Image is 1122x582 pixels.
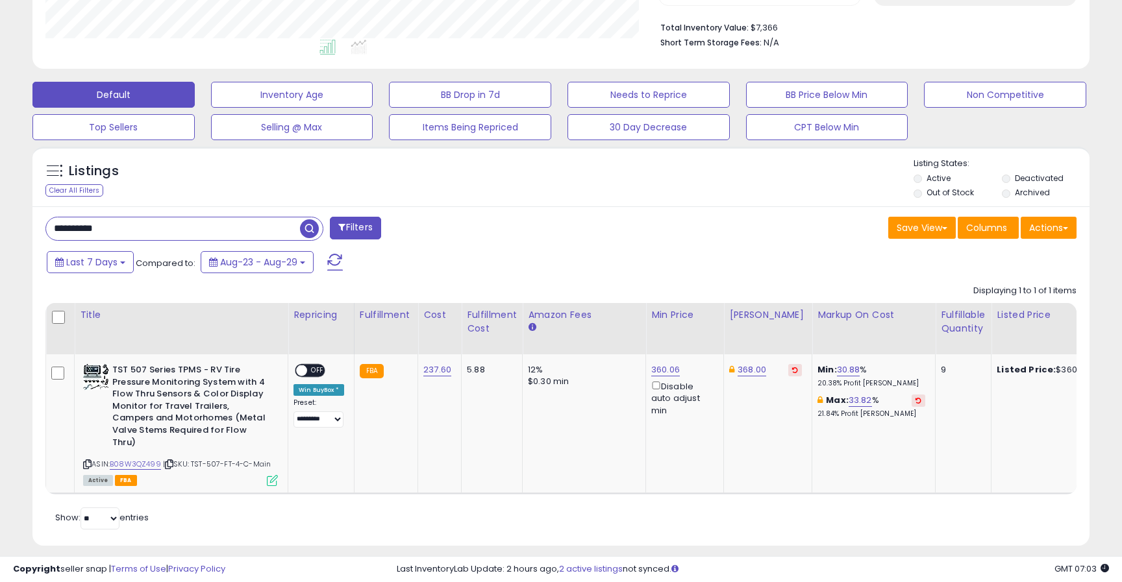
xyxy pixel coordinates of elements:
button: Inventory Age [211,82,373,108]
div: Disable auto adjust min [651,379,714,417]
button: CPT Below Min [746,114,908,140]
span: 2025-09-6 07:03 GMT [1054,563,1109,575]
span: All listings currently available for purchase on Amazon [83,475,113,486]
button: BB Price Below Min [746,82,908,108]
button: Top Sellers [32,114,195,140]
button: Aug-23 - Aug-29 [201,251,314,273]
span: Aug-23 - Aug-29 [220,256,297,269]
button: Needs to Reprice [567,82,730,108]
div: 9 [941,364,981,376]
div: Repricing [293,308,349,322]
small: FBA [360,364,384,378]
b: Min: [817,363,837,376]
a: 2 active listings [559,563,623,575]
span: FBA [115,475,137,486]
b: Max: [826,394,849,406]
img: 51rUGeBHeiL._SL40_.jpg [83,364,109,390]
div: Listed Price [997,308,1109,322]
div: Win BuyBox * [293,384,344,396]
div: $360.06 [997,364,1104,376]
div: Markup on Cost [817,308,930,322]
a: 30.88 [837,363,860,376]
small: Amazon Fees. [528,322,536,333]
button: Items Being Repriced [389,114,551,140]
a: B08W3QZ499 [110,459,161,470]
p: Listing States: [914,158,1089,170]
button: Save View [888,217,956,239]
span: Compared to: [136,257,195,269]
span: Show: entries [55,511,149,524]
a: 33.82 [849,394,872,407]
th: The percentage added to the cost of goods (COGS) that forms the calculator for Min & Max prices. [812,303,936,354]
div: Fulfillment Cost [467,308,517,335]
p: 21.84% Profit [PERSON_NAME] [817,409,925,418]
div: Fulfillable Quantity [941,308,986,335]
b: Short Term Storage Fees: [660,37,762,48]
label: Archived [1015,187,1050,198]
button: 30 Day Decrease [567,114,730,140]
div: Clear All Filters [45,184,103,197]
label: Out of Stock [927,187,974,198]
div: Title [80,308,282,322]
label: Active [927,173,951,184]
div: Preset: [293,398,344,428]
p: 20.38% Profit [PERSON_NAME] [817,379,925,388]
li: $7,366 [660,19,1067,34]
a: Terms of Use [111,563,166,575]
span: OFF [307,365,328,376]
a: Privacy Policy [168,563,225,575]
a: 368.00 [738,363,766,376]
div: seller snap | | [13,563,225,576]
div: [PERSON_NAME] [729,308,806,322]
div: $0.30 min [528,376,636,387]
span: N/A [764,36,779,49]
b: Total Inventory Value: [660,22,749,33]
label: Deactivated [1015,173,1064,184]
div: Amazon Fees [528,308,640,322]
strong: Copyright [13,563,60,575]
div: 5.88 [467,364,512,376]
button: Actions [1021,217,1077,239]
button: Default [32,82,195,108]
span: | SKU: TST-507-FT-4-C-Main [163,459,271,469]
div: % [817,394,925,418]
span: Last 7 Days [66,256,118,269]
button: Non Competitive [924,82,1086,108]
button: Columns [958,217,1019,239]
div: Last InventoryLab Update: 2 hours ago, not synced. [397,563,1109,576]
div: % [817,364,925,388]
button: Selling @ Max [211,114,373,140]
div: Cost [423,308,456,322]
span: Columns [966,221,1007,234]
b: Listed Price: [997,363,1056,376]
h5: Listings [69,162,119,180]
b: TST 507 Series TPMS - RV Tire Pressure Monitoring System with 4 Flow Thru Sensors & Color Display... [112,364,270,452]
button: Last 7 Days [47,251,134,273]
button: BB Drop in 7d [389,82,551,108]
a: 237.60 [423,363,451,376]
div: ASIN: [83,364,278,485]
a: 360.06 [651,363,680,376]
div: 12% [528,364,636,376]
div: Min Price [651,308,718,322]
div: Displaying 1 to 1 of 1 items [973,285,1077,297]
div: Fulfillment [360,308,412,322]
button: Filters [330,217,380,239]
